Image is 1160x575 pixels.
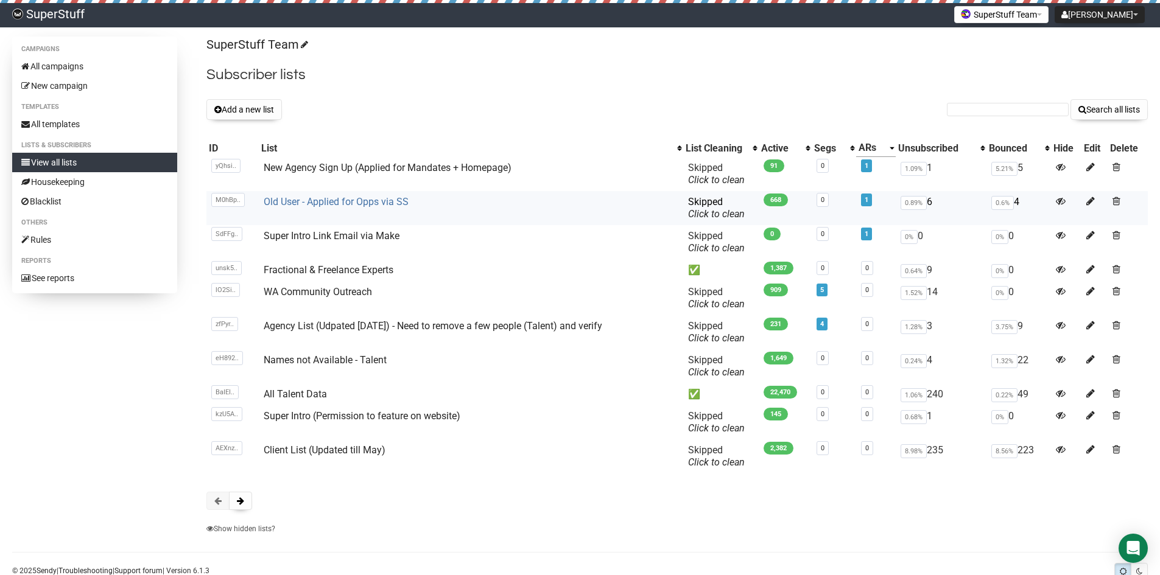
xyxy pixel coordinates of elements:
a: Client List (Updated till May) [264,444,385,456]
td: 1 [896,405,987,439]
a: 0 [865,410,869,418]
span: 8.98% [901,444,927,458]
td: 0 [986,281,1051,315]
th: Delete: No sort applied, sorting is disabled [1108,139,1148,157]
th: Active: No sort applied, activate to apply an ascending sort [759,139,812,157]
span: Skipped [688,410,745,434]
a: Click to clean [688,174,745,186]
a: All templates [12,114,177,134]
div: Hide [1053,142,1079,155]
td: 4 [986,191,1051,225]
td: ✅ [683,383,759,405]
th: List: No sort applied, activate to apply an ascending sort [259,139,683,157]
span: 0 [764,228,781,240]
td: 0 [896,225,987,259]
span: 231 [764,318,788,330]
a: Support forum [114,566,163,575]
div: Open Intercom Messenger [1119,534,1148,563]
span: 0% [991,264,1008,278]
span: 0% [991,230,1008,244]
span: 1,387 [764,262,793,274]
span: SdFFg.. [211,227,242,241]
span: Skipped [688,196,745,220]
th: Edit: No sort applied, sorting is disabled [1081,139,1108,157]
td: 9 [986,315,1051,349]
a: 0 [821,230,824,238]
span: 0.89% [901,196,927,210]
span: 1,649 [764,352,793,364]
td: 49 [986,383,1051,405]
span: 5.21% [991,162,1018,176]
button: SuperStuff Team [954,6,1049,23]
a: New Agency Sign Up (Applied for Mandates + Homepage) [264,162,511,173]
div: Edit [1084,142,1105,155]
th: Segs: No sort applied, activate to apply an ascending sort [812,139,856,157]
a: Blacklist [12,192,177,211]
span: 1.32% [991,354,1018,368]
span: 91 [764,159,784,172]
a: All campaigns [12,57,177,76]
a: Fractional & Freelance Experts [264,264,393,276]
span: 2,382 [764,442,793,455]
li: Campaigns [12,42,177,57]
span: Skipped [688,444,745,468]
th: Bounced: No sort applied, activate to apply an ascending sort [986,139,1051,157]
td: 5 [986,157,1051,191]
a: 0 [821,162,824,170]
a: 1 [865,162,868,170]
a: Names not Available - Talent [264,354,387,366]
a: 5 [820,286,824,294]
td: 14 [896,281,987,315]
span: Skipped [688,354,745,378]
img: favicons [961,9,971,19]
span: 22,470 [764,386,797,399]
a: 0 [821,354,824,362]
span: 8.56% [991,444,1018,458]
td: 9 [896,259,987,281]
li: Others [12,215,177,230]
a: Housekeeping [12,172,177,192]
a: New campaign [12,76,177,96]
button: Add a new list [206,99,282,120]
a: Click to clean [688,332,745,344]
span: 668 [764,193,788,206]
a: Super Intro Link Email via Make [264,230,399,242]
a: Click to clean [688,456,745,468]
img: 703728c54cf28541de94309996d5b0e3 [12,9,23,19]
span: Skipped [688,286,745,310]
a: Show hidden lists? [206,524,275,533]
span: 145 [764,408,788,420]
button: Search all lists [1070,99,1148,120]
th: Unsubscribed: No sort applied, activate to apply an ascending sort [896,139,987,157]
li: Reports [12,254,177,268]
a: 0 [865,264,869,272]
li: Templates [12,100,177,114]
td: 22 [986,349,1051,383]
span: 1.28% [901,320,927,334]
span: AEXnz.. [211,441,242,455]
span: Skipped [688,230,745,254]
span: 0.22% [991,388,1018,402]
a: 0 [821,410,824,418]
span: 0% [991,286,1008,300]
span: kzU5A.. [211,407,242,421]
span: 0.64% [901,264,927,278]
td: 3 [896,315,987,349]
td: 0 [986,405,1051,439]
div: Bounced [989,142,1039,155]
a: 4 [820,320,824,328]
div: ARs [859,142,884,154]
span: zfPyr.. [211,317,238,331]
a: Super Intro (Permission to feature on website) [264,410,460,422]
li: Lists & subscribers [12,138,177,153]
a: 0 [821,444,824,452]
a: 0 [821,264,824,272]
div: Delete [1110,142,1145,155]
td: 223 [986,439,1051,473]
a: Sendy [37,566,57,575]
span: Skipped [688,320,745,344]
td: 1 [896,157,987,191]
a: Agency List (Udpated [DATE]) - Need to remove a few people (Talent) and verify [264,320,602,332]
span: M0hBp.. [211,193,245,207]
span: 0% [991,410,1008,424]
